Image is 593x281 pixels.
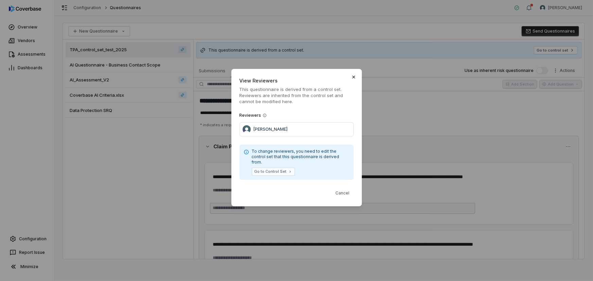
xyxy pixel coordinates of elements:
[240,113,261,118] label: Reviewers
[252,149,350,165] p: To change reviewers, you need to edit the control set that this questionnaire is derived from.
[332,188,354,198] button: Cancel
[240,77,354,84] span: View Reviewers
[254,126,288,133] span: [PERSON_NAME]
[252,168,295,176] button: Go to Control Set
[240,86,354,105] span: This questionnaire is derived from a control set. Reviewers are inherited from the control set an...
[243,125,251,133] img: Nic Weilbacher avatar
